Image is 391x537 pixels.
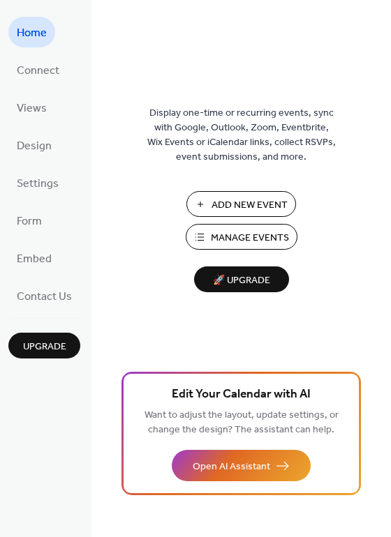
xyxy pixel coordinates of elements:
span: Form [17,211,42,233]
a: Design [8,130,60,160]
span: Edit Your Calendar with AI [172,385,311,404]
a: Embed [8,243,60,273]
button: Open AI Assistant [172,450,311,481]
a: Settings [8,167,67,198]
a: Home [8,17,55,47]
span: Upgrade [23,340,66,354]
a: Form [8,205,50,236]
span: Views [17,98,47,120]
button: 🚀 Upgrade [194,266,289,292]
span: Open AI Assistant [193,460,270,474]
button: Add New Event [186,191,296,217]
span: Home [17,22,47,45]
span: Display one-time or recurring events, sync with Google, Outlook, Zoom, Eventbrite, Wix Events or ... [147,106,336,165]
span: Contact Us [17,286,72,308]
a: Connect [8,54,68,85]
span: Embed [17,248,52,271]
span: Want to adjust the layout, update settings, or change the design? The assistant can help. [145,406,339,439]
a: Views [8,92,55,123]
span: Add New Event [212,198,288,213]
span: Manage Events [211,231,289,245]
button: Manage Events [186,224,297,250]
span: 🚀 Upgrade [202,271,281,290]
span: Settings [17,173,59,195]
span: Connect [17,60,59,82]
span: Design [17,135,52,158]
button: Upgrade [8,333,80,358]
a: Contact Us [8,280,80,311]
